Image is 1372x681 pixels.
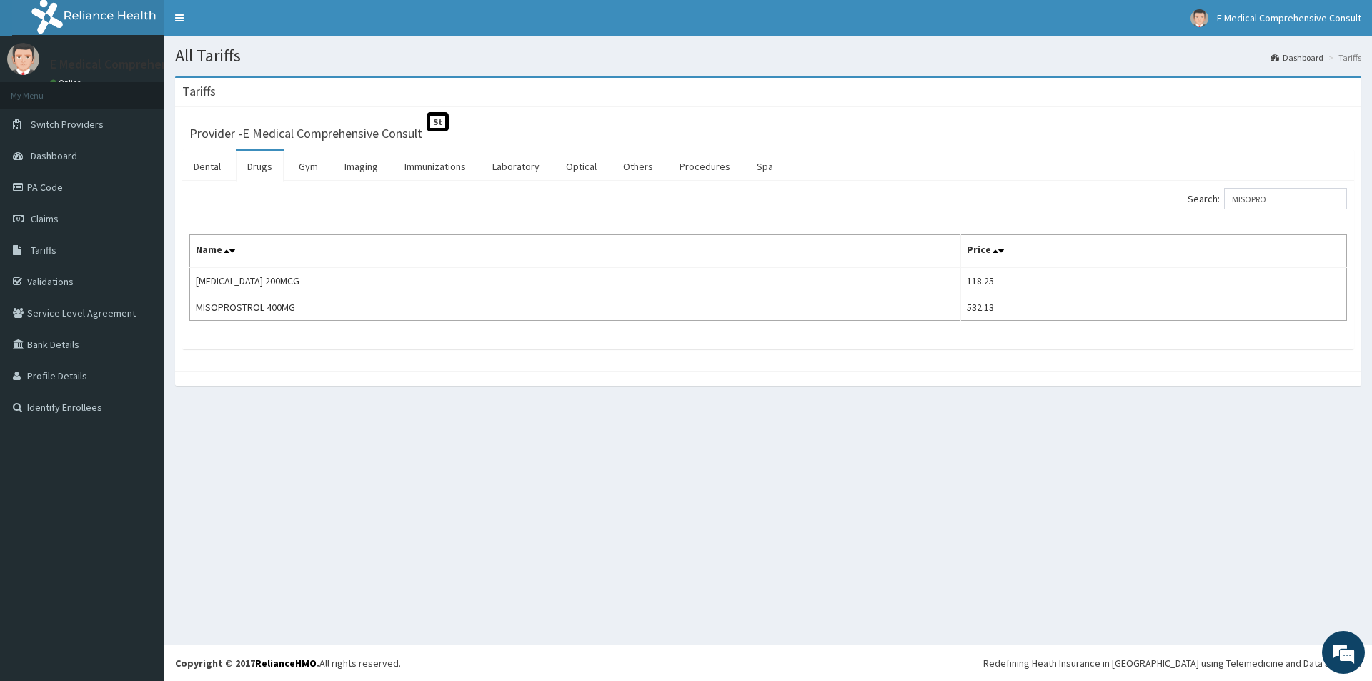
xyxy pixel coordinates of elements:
span: Claims [31,212,59,225]
img: User Image [1190,9,1208,27]
strong: Copyright © 2017 . [175,657,319,670]
p: E Medical Comprehensive Consult [50,58,237,71]
h3: Provider - E Medical Comprehensive Consult [189,127,422,140]
td: MISOPROSTROL 400MG [190,294,961,321]
footer: All rights reserved. [164,645,1372,681]
a: Online [50,78,84,88]
a: Procedures [668,151,742,182]
a: Optical [555,151,608,182]
span: Switch Providers [31,118,104,131]
a: Laboratory [481,151,551,182]
span: E Medical Comprehensive Consult [1217,11,1361,24]
a: Drugs [236,151,284,182]
th: Price [961,235,1347,268]
img: User Image [7,43,39,75]
span: St [427,112,449,131]
a: Immunizations [393,151,477,182]
a: Dashboard [1271,51,1323,64]
th: Name [190,235,961,268]
a: RelianceHMO [255,657,317,670]
td: 532.13 [961,294,1347,321]
div: Redefining Heath Insurance in [GEOGRAPHIC_DATA] using Telemedicine and Data Science! [983,656,1361,670]
td: 118.25 [961,267,1347,294]
span: Tariffs [31,244,56,257]
label: Search: [1188,188,1347,209]
a: Imaging [333,151,389,182]
li: Tariffs [1325,51,1361,64]
h1: All Tariffs [175,46,1361,65]
a: Spa [745,151,785,182]
span: Dashboard [31,149,77,162]
input: Search: [1224,188,1347,209]
a: Others [612,151,665,182]
a: Dental [182,151,232,182]
h3: Tariffs [182,85,216,98]
td: [MEDICAL_DATA] 200MCG [190,267,961,294]
a: Gym [287,151,329,182]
